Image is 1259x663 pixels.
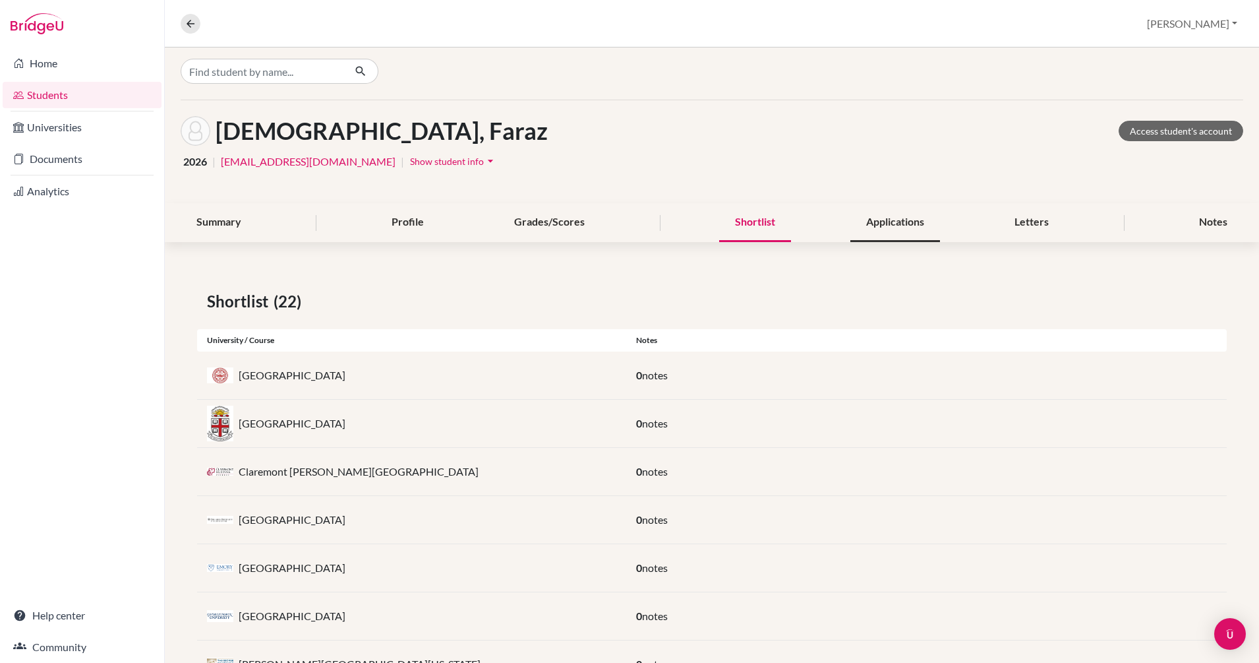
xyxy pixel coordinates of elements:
[999,203,1065,242] div: Letters
[207,564,233,573] img: us_emo_p5u5f971.jpeg
[239,367,345,383] p: [GEOGRAPHIC_DATA]
[636,513,642,526] span: 0
[239,464,479,480] p: Claremont [PERSON_NAME][GEOGRAPHIC_DATA]
[636,561,642,574] span: 0
[181,203,257,242] div: Summary
[181,59,344,84] input: Find student by name...
[376,203,440,242] div: Profile
[498,203,600,242] div: Grades/Scores
[1214,618,1246,650] div: Open Intercom Messenger
[207,290,274,313] span: Shortlist
[642,417,668,429] span: notes
[636,465,642,478] span: 0
[636,610,642,622] span: 0
[183,154,207,170] span: 2026
[181,116,210,146] img: Faraz Islam's avatar
[3,178,161,205] a: Analytics
[3,114,161,141] a: Universities
[207,516,233,524] img: us_col_a9kib6ca.jpeg
[274,290,307,313] span: (22)
[3,602,161,629] a: Help center
[850,203,940,242] div: Applications
[207,610,233,623] img: us_geo_c3r641in.jpeg
[11,13,63,34] img: Bridge-U
[636,417,642,429] span: 0
[207,406,233,442] img: us_brow_05u3rpeo.jpeg
[3,146,161,172] a: Documents
[207,468,233,476] img: us_cmc_7ltmhuns.jpeg
[207,367,233,383] img: us_bu_ac1yjjte.jpeg
[642,513,668,526] span: notes
[197,334,626,346] div: University / Course
[642,369,668,381] span: notes
[239,608,345,624] p: [GEOGRAPHIC_DATA]
[642,561,668,574] span: notes
[410,156,484,167] span: Show student info
[1141,11,1243,36] button: [PERSON_NAME]
[626,334,1227,346] div: Notes
[636,369,642,381] span: 0
[3,50,161,77] a: Home
[484,154,497,168] i: arrow_drop_down
[1119,121,1243,141] a: Access student's account
[719,203,791,242] div: Shortlist
[642,465,668,478] span: notes
[642,610,668,622] span: notes
[3,82,161,108] a: Students
[212,154,216,170] span: |
[401,154,404,170] span: |
[3,634,161,660] a: Community
[1183,203,1243,242] div: Notes
[216,117,548,145] h1: [DEMOGRAPHIC_DATA], Faraz
[221,154,395,170] a: [EMAIL_ADDRESS][DOMAIN_NAME]
[239,560,345,576] p: [GEOGRAPHIC_DATA]
[239,512,345,528] p: [GEOGRAPHIC_DATA]
[239,416,345,431] p: [GEOGRAPHIC_DATA]
[409,151,498,172] button: Show student infoarrow_drop_down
